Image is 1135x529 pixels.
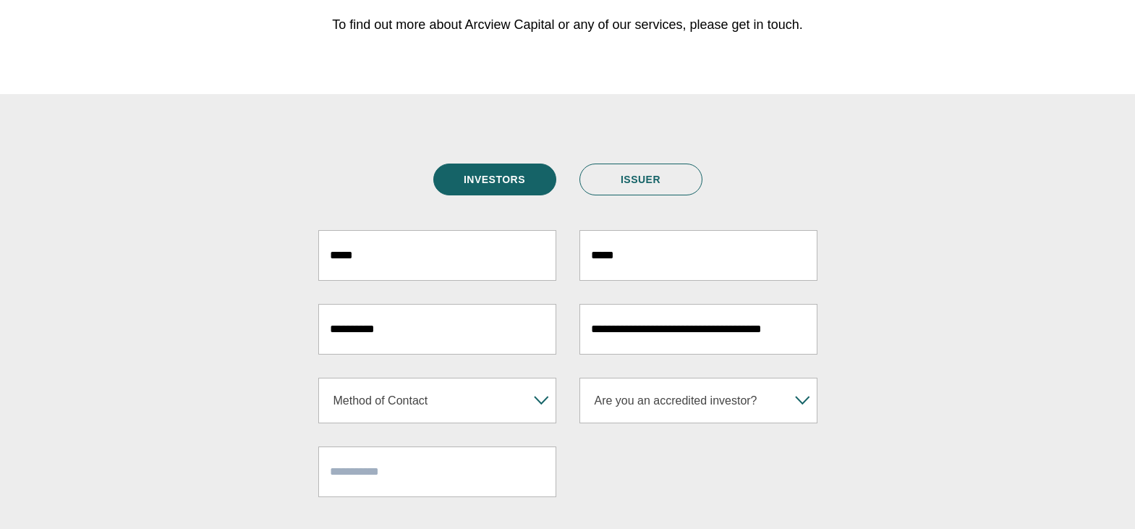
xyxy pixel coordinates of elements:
[433,164,556,195] a: INVESTORS
[326,378,528,423] span: Method of Contact
[579,164,702,195] a: ISSUER
[587,378,789,423] span: Are you an accredited investor?
[58,14,1078,37] p: To find out more about Arcview Capital or any of our services, please get in touch.
[528,378,556,423] b: ▾
[789,378,817,423] b: ▾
